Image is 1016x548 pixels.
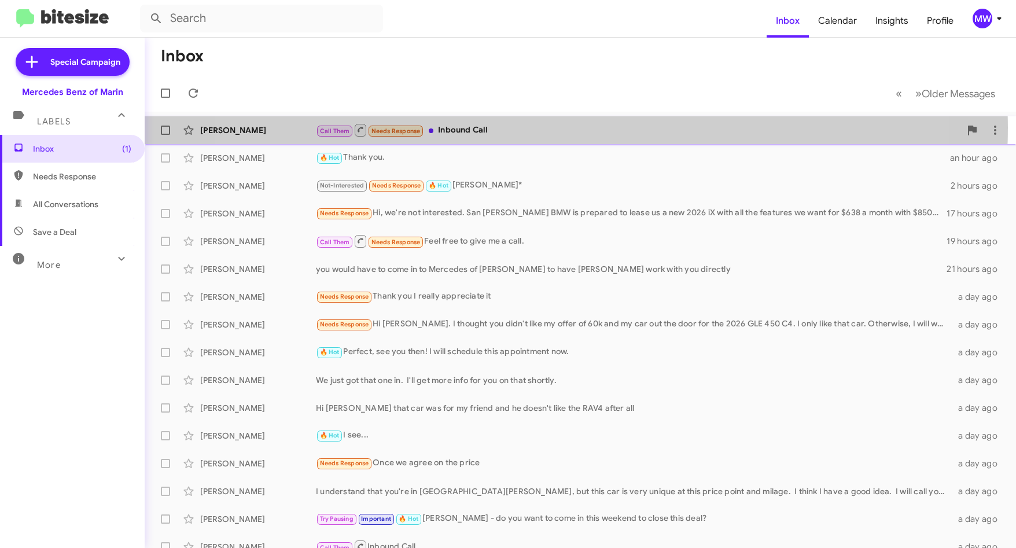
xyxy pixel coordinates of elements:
span: Try Pausing [320,515,354,523]
div: a day ago [953,347,1007,358]
div: a day ago [953,291,1007,303]
div: Mercedes Benz of Marin [22,86,123,98]
nav: Page navigation example [889,82,1002,105]
div: [PERSON_NAME] [200,236,316,247]
span: Needs Response [320,321,369,328]
span: All Conversations [33,198,98,210]
div: a day ago [953,513,1007,525]
span: (1) [122,143,131,155]
div: [PERSON_NAME] [200,430,316,442]
button: Next [908,82,1002,105]
div: Perfect, see you then! I will schedule this appointment now. [316,345,953,359]
div: Hi [PERSON_NAME] that car was for my friend and he doesn't like the RAV4 after all [316,402,953,414]
span: Special Campaign [50,56,120,68]
input: Search [140,5,383,32]
h1: Inbox [161,47,204,65]
div: [PERSON_NAME] [200,263,316,275]
span: Needs Response [320,293,369,300]
button: Previous [889,82,909,105]
span: Needs Response [371,127,421,135]
div: a day ago [953,486,1007,497]
div: We just got that one in. I'll get more info for you on that shortly. [316,374,953,386]
span: Needs Response [33,171,131,182]
div: I understand that you're in [GEOGRAPHIC_DATA][PERSON_NAME], but this car is very unique at this p... [316,486,953,497]
span: Call Them [320,238,350,246]
span: Needs Response [320,209,369,217]
span: Needs Response [372,182,421,189]
span: 🔥 Hot [320,348,340,356]
div: a day ago [953,374,1007,386]
span: Older Messages [922,87,995,100]
span: Inbox [33,143,131,155]
div: [PERSON_NAME] [200,513,316,525]
div: a day ago [953,319,1007,330]
div: 2 hours ago [951,180,1007,192]
div: [PERSON_NAME] [200,486,316,497]
div: [PERSON_NAME] [200,180,316,192]
div: an hour ago [950,152,1007,164]
div: Hi, we're not interested. San [PERSON_NAME] BMW is prepared to lease us a new 2026 iX with all th... [316,207,947,220]
div: [PERSON_NAME] [200,402,316,414]
span: 🔥 Hot [320,432,340,439]
div: Thank you. [316,151,950,164]
span: 🔥 Hot [399,515,418,523]
div: [PERSON_NAME]* [316,179,951,192]
a: Profile [918,4,963,38]
span: More [37,260,61,270]
a: Calendar [809,4,866,38]
div: a day ago [953,430,1007,442]
div: Inbound Call [316,123,960,137]
div: [PERSON_NAME] [200,208,316,219]
span: 🔥 Hot [320,154,340,161]
div: Once we agree on the price [316,457,953,470]
div: [PERSON_NAME] [200,152,316,164]
div: [PERSON_NAME] [200,124,316,136]
a: Special Campaign [16,48,130,76]
div: [PERSON_NAME] [200,374,316,386]
span: « [896,86,902,101]
button: MW [963,9,1003,28]
span: Important [361,515,391,523]
a: Inbox [767,4,809,38]
div: Feel free to give me a call. [316,234,947,248]
div: I see... [316,429,953,442]
span: Not-Interested [320,182,365,189]
span: 🔥 Hot [429,182,448,189]
div: [PERSON_NAME] - do you want to come in this weekend to close this deal? [316,512,953,525]
div: 17 hours ago [947,208,1007,219]
span: Labels [37,116,71,127]
span: Needs Response [320,459,369,467]
div: [PERSON_NAME] [200,319,316,330]
a: Insights [866,4,918,38]
div: [PERSON_NAME] [200,458,316,469]
div: 21 hours ago [947,263,1007,275]
div: a day ago [953,402,1007,414]
div: you would have to come in to Mercedes of [PERSON_NAME] to have [PERSON_NAME] work with you directly [316,263,947,275]
div: [PERSON_NAME] [200,347,316,358]
div: Hi [PERSON_NAME]. I thought you didn't like my offer of 60k and my car out the door for the 2026 ... [316,318,953,331]
div: Thank you I really appreciate it [316,290,953,303]
span: » [915,86,922,101]
span: Call Them [320,127,350,135]
div: 19 hours ago [947,236,1007,247]
div: MW [973,9,992,28]
span: Needs Response [371,238,421,246]
div: [PERSON_NAME] [200,291,316,303]
div: a day ago [953,458,1007,469]
span: Save a Deal [33,226,76,238]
